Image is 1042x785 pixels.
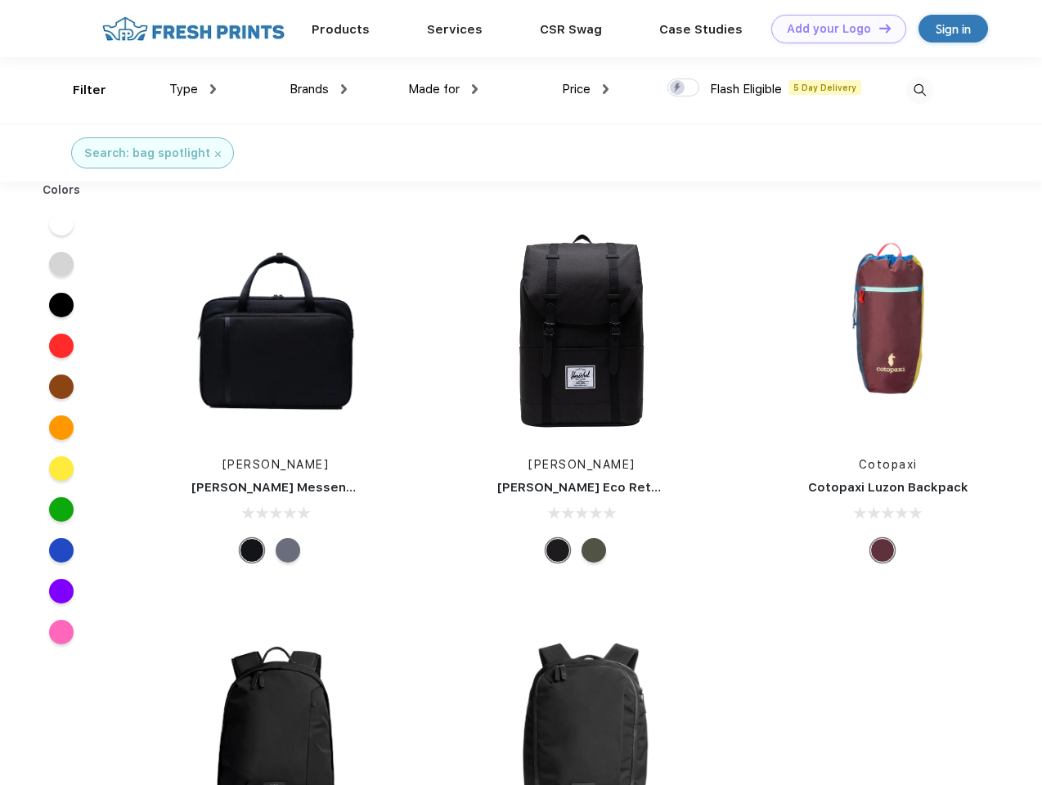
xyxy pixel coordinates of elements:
div: Forest [582,538,606,563]
span: 5 Day Delivery [788,80,861,95]
img: dropdown.png [210,84,216,94]
div: Black [546,538,570,563]
a: [PERSON_NAME] Eco Retreat 15" Computer Backpack [497,480,832,495]
div: Black [240,538,264,563]
div: Surprise [870,538,895,563]
img: dropdown.png [341,84,347,94]
img: desktop_search.svg [906,77,933,104]
img: filter_cancel.svg [215,151,221,157]
span: Brands [290,82,329,96]
a: Products [312,22,370,37]
div: Colors [30,182,93,199]
img: func=resize&h=266 [167,222,384,440]
div: Add your Logo [787,22,871,36]
a: Sign in [918,15,988,43]
img: func=resize&h=266 [779,222,997,440]
img: dropdown.png [472,84,478,94]
div: Search: bag spotlight [84,145,210,162]
img: fo%20logo%202.webp [97,15,290,43]
div: Raven Crosshatch [276,538,300,563]
a: Cotopaxi Luzon Backpack [808,480,968,495]
span: Flash Eligible [710,82,782,96]
div: Filter [73,81,106,100]
img: func=resize&h=266 [473,222,690,440]
span: Made for [408,82,460,96]
span: Type [169,82,198,96]
a: [PERSON_NAME] [528,458,636,471]
div: Sign in [936,20,971,38]
a: Cotopaxi [859,458,918,471]
img: DT [879,24,891,33]
img: dropdown.png [603,84,609,94]
a: [PERSON_NAME] Messenger [191,480,368,495]
span: Price [562,82,591,96]
a: [PERSON_NAME] [222,458,330,471]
